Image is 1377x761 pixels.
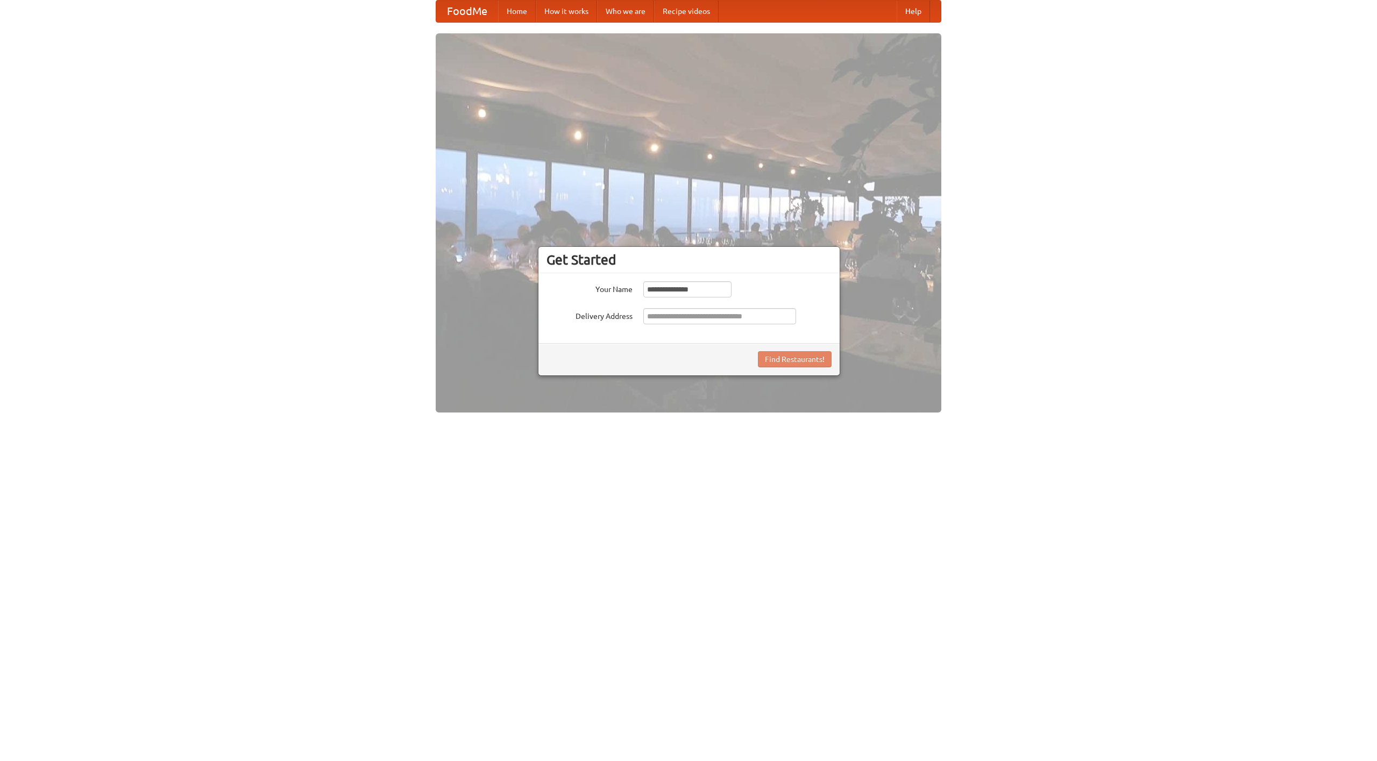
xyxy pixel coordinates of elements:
a: Recipe videos [654,1,719,22]
label: Delivery Address [546,308,633,322]
a: FoodMe [436,1,498,22]
a: How it works [536,1,597,22]
a: Who we are [597,1,654,22]
button: Find Restaurants! [758,351,832,367]
h3: Get Started [546,252,832,268]
a: Home [498,1,536,22]
a: Help [897,1,930,22]
label: Your Name [546,281,633,295]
